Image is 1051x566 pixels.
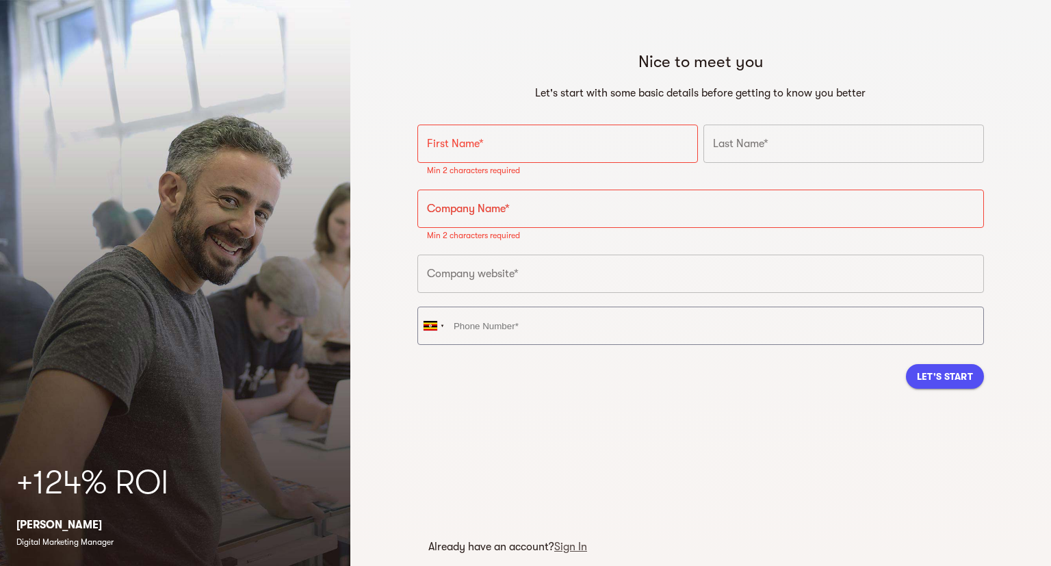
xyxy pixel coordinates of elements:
[703,125,984,163] input: Last Name*
[16,537,114,547] span: Digital Marketing Manager
[418,307,450,344] div: Uganda: +256
[417,307,984,345] input: Phone Number*
[906,364,984,389] button: Let's Start
[417,190,984,228] input: Company Name*
[554,541,587,553] a: Sign In
[428,539,587,555] p: Already have an account?
[423,51,978,73] h5: Nice to meet you
[427,230,974,241] p: Min 2 characters required
[423,83,978,103] h6: Let's start with some basic details before getting to know you better
[16,461,334,505] h2: +124% ROI
[417,255,984,293] input: e.g. https://www.your-website.com
[16,517,334,533] p: [PERSON_NAME]
[417,125,698,163] input: First Name*
[917,368,973,385] span: Let's Start
[427,165,688,176] p: Min 2 characters required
